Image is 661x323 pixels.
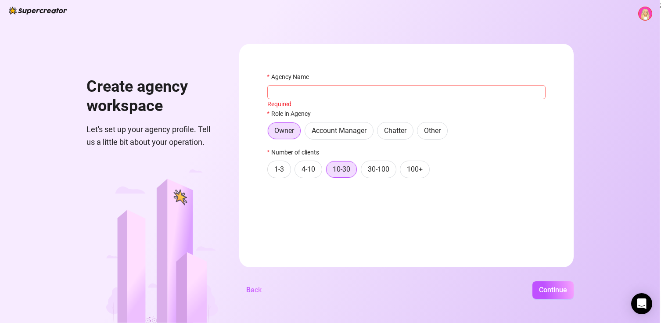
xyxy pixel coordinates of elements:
[86,123,218,148] span: Let's set up your agency profile. Tell us a little bit about your operation.
[274,165,284,173] span: 1-3
[532,281,574,299] button: Continue
[267,109,316,118] label: Role in Agency
[368,165,389,173] span: 30-100
[239,281,269,299] button: Back
[267,99,546,109] div: Required
[407,165,423,173] span: 100+
[274,126,294,135] span: Owner
[424,126,441,135] span: Other
[312,126,366,135] span: Account Manager
[333,165,350,173] span: 10-30
[267,72,315,82] label: Agency Name
[302,165,315,173] span: 4-10
[246,286,262,294] span: Back
[639,7,652,20] img: ALV-UjVLf93h4KfZSNe0hLbd3awhKVI4fBlV2e6oqPKAFkuwYZFw4hZ16F-AY_x2cwQXEEQHonY_QKf_hBN1FfXC2-5fKGztA...
[384,126,406,135] span: Chatter
[267,85,546,99] input: Agency Name
[631,293,652,314] div: Open Intercom Messenger
[86,77,218,115] h1: Create agency workspace
[9,7,67,14] img: logo
[539,286,567,294] span: Continue
[267,147,325,157] label: Number of clients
